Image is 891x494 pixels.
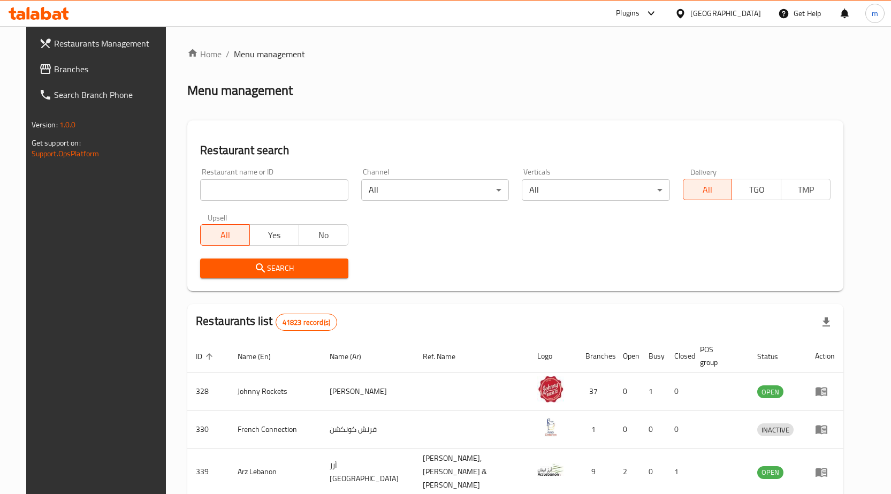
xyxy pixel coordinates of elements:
[781,179,831,200] button: TMP
[187,82,293,99] h2: Menu management
[537,376,564,402] img: Johnny Rockets
[229,373,321,411] td: Johnny Rockets
[757,466,783,479] div: OPEN
[537,414,564,440] img: French Connection
[276,314,337,331] div: Total records count
[32,136,81,150] span: Get support on:
[757,466,783,478] span: OPEN
[757,386,783,398] span: OPEN
[208,214,227,221] label: Upsell
[31,56,175,82] a: Branches
[813,309,839,335] div: Export file
[529,340,577,373] th: Logo
[200,259,348,278] button: Search
[614,411,640,449] td: 0
[700,343,736,369] span: POS group
[196,350,216,363] span: ID
[806,340,843,373] th: Action
[640,340,666,373] th: Busy
[690,168,717,176] label: Delivery
[234,48,305,60] span: Menu management
[249,224,299,246] button: Yes
[226,48,230,60] li: /
[276,317,337,328] span: 41823 record(s)
[732,179,781,200] button: TGO
[32,118,58,132] span: Version:
[522,179,669,201] div: All
[200,142,831,158] h2: Restaurant search
[815,466,835,478] div: Menu
[688,182,728,197] span: All
[757,385,783,398] div: OPEN
[200,224,250,246] button: All
[229,411,321,449] td: French Connection
[54,88,166,101] span: Search Branch Phone
[238,350,285,363] span: Name (En)
[683,179,733,200] button: All
[757,423,794,436] div: INACTIVE
[299,224,348,246] button: No
[59,118,76,132] span: 1.0.0
[32,147,100,161] a: Support.OpsPlatform
[31,82,175,108] a: Search Branch Phone
[872,7,878,19] span: m
[31,31,175,56] a: Restaurants Management
[616,7,639,20] div: Plugins
[54,63,166,75] span: Branches
[537,457,564,483] img: Arz Lebanon
[196,313,337,331] h2: Restaurants list
[666,411,691,449] td: 0
[209,262,339,275] span: Search
[690,7,761,19] div: [GEOGRAPHIC_DATA]
[187,373,229,411] td: 328
[666,340,691,373] th: Closed
[321,411,414,449] td: فرنش كونكشن
[303,227,344,243] span: No
[577,373,614,411] td: 37
[205,227,246,243] span: All
[666,373,691,411] td: 0
[321,373,414,411] td: [PERSON_NAME]
[200,179,348,201] input: Search for restaurant name or ID..
[640,411,666,449] td: 0
[577,411,614,449] td: 1
[330,350,375,363] span: Name (Ar)
[423,350,469,363] span: Ref. Name
[54,37,166,50] span: Restaurants Management
[757,350,792,363] span: Status
[757,424,794,436] span: INACTIVE
[815,385,835,398] div: Menu
[187,48,843,60] nav: breadcrumb
[736,182,777,197] span: TGO
[187,411,229,449] td: 330
[577,340,614,373] th: Branches
[614,373,640,411] td: 0
[254,227,295,243] span: Yes
[361,179,509,201] div: All
[815,423,835,436] div: Menu
[614,340,640,373] th: Open
[786,182,826,197] span: TMP
[640,373,666,411] td: 1
[187,48,222,60] a: Home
